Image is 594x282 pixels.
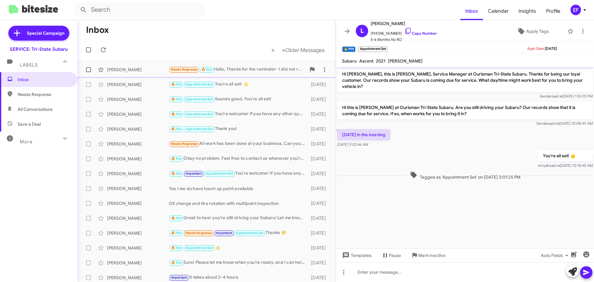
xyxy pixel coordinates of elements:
[169,155,308,162] div: Okay no problem, Feel free to contact us whenever you're ready to schedule for service. We're her...
[169,140,308,147] div: All work has been done at your business. Can you look to see which of these items are already per...
[341,250,372,261] span: Templates
[169,229,308,236] div: Thanks 🙂
[308,260,331,266] div: [DATE]
[282,46,285,54] span: »
[549,121,559,126] span: said at
[186,127,213,131] span: Appointment Set
[337,102,593,119] p: Hi this is [PERSON_NAME] at Ourisman Tri-State Subaru. Are you still driving your Subaru? Our rec...
[360,26,364,36] span: L
[308,171,331,177] div: [DATE]
[107,275,169,281] div: [PERSON_NAME]
[216,231,232,235] span: Important
[186,112,213,116] span: Appointment Set
[406,250,450,261] button: Mark Inactive
[342,58,357,64] span: Subaru
[308,245,331,251] div: [DATE]
[308,81,331,88] div: [DATE]
[107,200,169,206] div: [PERSON_NAME]
[201,67,212,72] span: 🔥 Hot
[376,58,385,64] span: 2021
[169,185,308,192] div: Yes I we do have touch up paint available
[20,139,32,145] span: More
[107,81,169,88] div: [PERSON_NAME]
[171,216,182,220] span: 🔥 Hot
[278,44,328,56] button: Next
[107,156,169,162] div: [PERSON_NAME]
[169,200,308,206] div: Oil change and tire rotation with multipoint inspection
[460,2,483,20] a: Inbox
[107,141,169,147] div: [PERSON_NAME]
[371,37,437,43] span: 5-6 Months No RO
[418,250,445,261] span: Mark Inactive
[337,142,368,147] span: [DATE] 9:52:46 AM
[171,157,182,161] span: 🔥 Hot
[308,275,331,281] div: [DATE]
[308,200,331,206] div: [DATE]
[404,31,437,36] a: Copy Number
[107,111,169,117] div: [PERSON_NAME]
[171,112,182,116] span: 🔥 Hot
[171,82,182,86] span: 🔥 Hot
[186,82,213,86] span: Appointment Set
[8,26,69,41] a: Special Campaign
[206,171,233,176] span: Appointment Set
[268,44,278,56] button: Previous
[236,231,263,235] span: Appointment Set
[18,76,70,83] span: Inbox
[337,68,593,92] p: Hi [PERSON_NAME], this is [PERSON_NAME], Service Manager at Ourisman Tri-State Subaru. Thanks for...
[389,250,401,261] span: Pause
[552,94,563,98] span: said at
[169,170,308,177] div: You're welcome! If you have any other questions or need further assistance, feel free to ask. See...
[171,171,182,176] span: 🔥 Hot
[107,245,169,251] div: [PERSON_NAME]
[268,44,328,56] nav: Page navigation example
[377,250,406,261] button: Pause
[107,96,169,102] div: [PERSON_NAME]
[107,185,169,192] div: [PERSON_NAME]
[186,171,202,176] span: Important
[10,46,68,52] div: SERVICE: Tri-State Subaru
[285,47,325,54] span: Older Messages
[171,231,182,235] span: 🔥 Hot
[359,58,373,64] span: Ascent
[308,141,331,147] div: [DATE]
[107,215,169,221] div: [PERSON_NAME]
[107,230,169,236] div: [PERSON_NAME]
[169,66,306,73] div: Hello, Thanks for the reminder- I did not realize I am Due for service. I will call the office to...
[27,30,64,36] span: Special Campaign
[371,20,437,27] span: [PERSON_NAME]
[336,250,377,261] button: Templates
[308,111,331,117] div: [DATE]
[18,121,41,127] span: Save a Deal
[388,58,423,64] span: [PERSON_NAME]
[171,261,182,265] span: 🔥 Hot
[570,5,581,15] div: EF
[169,111,308,118] div: You're welcome! If you have any other questions or need to reschedule, feel free to ask!
[171,142,197,146] span: Needs Response
[501,26,564,37] button: Apply Tags
[337,129,390,140] p: [DATE] in the morning
[107,260,169,266] div: [PERSON_NAME]
[549,163,560,168] span: said at
[169,274,308,281] div: It takes about 2-4 hours
[107,171,169,177] div: [PERSON_NAME]
[171,275,187,280] span: Important
[169,244,308,251] div: 👍
[545,46,557,51] span: [DATE]
[308,126,331,132] div: [DATE]
[514,2,541,20] a: Insights
[527,46,545,51] span: Appt Date:
[483,2,514,20] span: Calendar
[75,2,205,17] input: Search
[171,127,182,131] span: 🔥 Hot
[18,106,53,112] span: All Conversations
[186,231,212,235] span: Needs Response
[169,259,308,266] div: Sure! Please let me know when you're ready, and I can help you schedule that appointment.
[171,67,197,72] span: Needs Response
[20,62,38,68] span: Labels
[342,46,355,52] small: 🔥 Hot
[308,96,331,102] div: [DATE]
[169,96,308,103] div: Sounds good, You're all set!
